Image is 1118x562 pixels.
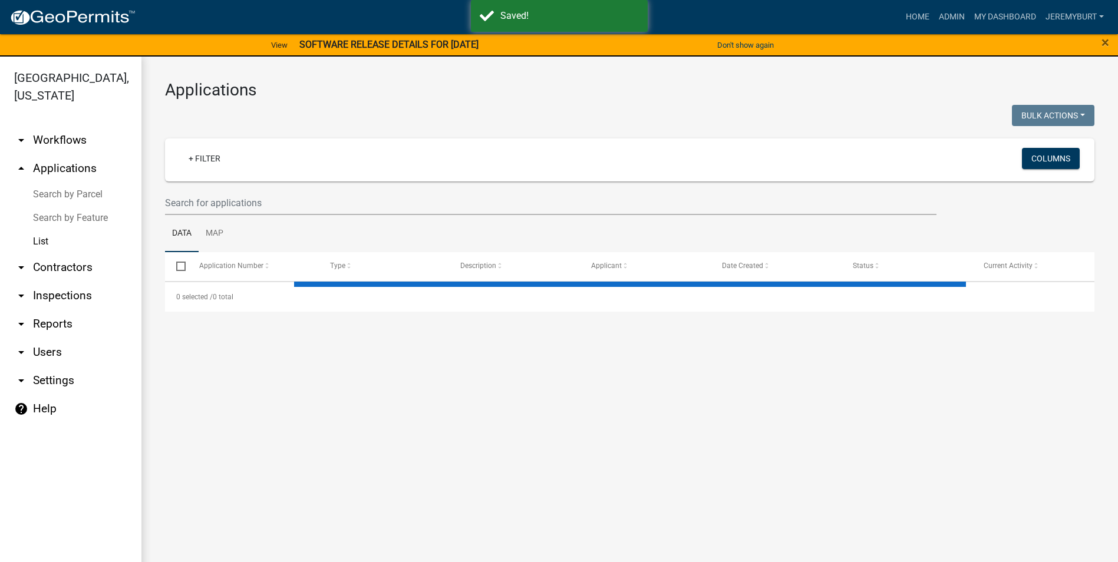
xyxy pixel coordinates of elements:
datatable-header-cell: Current Activity [972,252,1103,280]
span: Status [853,262,873,270]
a: My Dashboard [969,6,1041,28]
datatable-header-cell: Status [842,252,972,280]
h3: Applications [165,80,1094,100]
a: Map [199,215,230,253]
span: Application Number [199,262,263,270]
input: Search for applications [165,191,936,215]
i: arrow_drop_down [14,133,28,147]
i: arrow_drop_down [14,317,28,331]
datatable-header-cell: Applicant [580,252,711,280]
button: Columns [1022,148,1080,169]
span: × [1101,34,1109,51]
span: Applicant [591,262,622,270]
datatable-header-cell: Type [318,252,449,280]
a: Data [165,215,199,253]
a: View [266,35,292,55]
span: Description [460,262,496,270]
span: Current Activity [984,262,1033,270]
button: Close [1101,35,1109,49]
i: arrow_drop_down [14,373,28,388]
button: Don't show again [713,35,779,55]
datatable-header-cell: Description [449,252,580,280]
i: arrow_drop_down [14,345,28,359]
span: Type [330,262,345,270]
a: Home [901,6,934,28]
i: help [14,402,28,416]
button: Bulk Actions [1012,105,1094,126]
i: arrow_drop_down [14,260,28,275]
a: + Filter [179,148,230,169]
datatable-header-cell: Select [165,252,187,280]
a: JeremyBurt [1041,6,1109,28]
div: Saved! [500,9,639,23]
i: arrow_drop_down [14,289,28,303]
i: arrow_drop_up [14,161,28,176]
span: Date Created [722,262,763,270]
strong: SOFTWARE RELEASE DETAILS FOR [DATE] [299,39,479,50]
datatable-header-cell: Application Number [187,252,318,280]
a: Admin [934,6,969,28]
datatable-header-cell: Date Created [711,252,842,280]
div: 0 total [165,282,1094,312]
span: 0 selected / [176,293,213,301]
